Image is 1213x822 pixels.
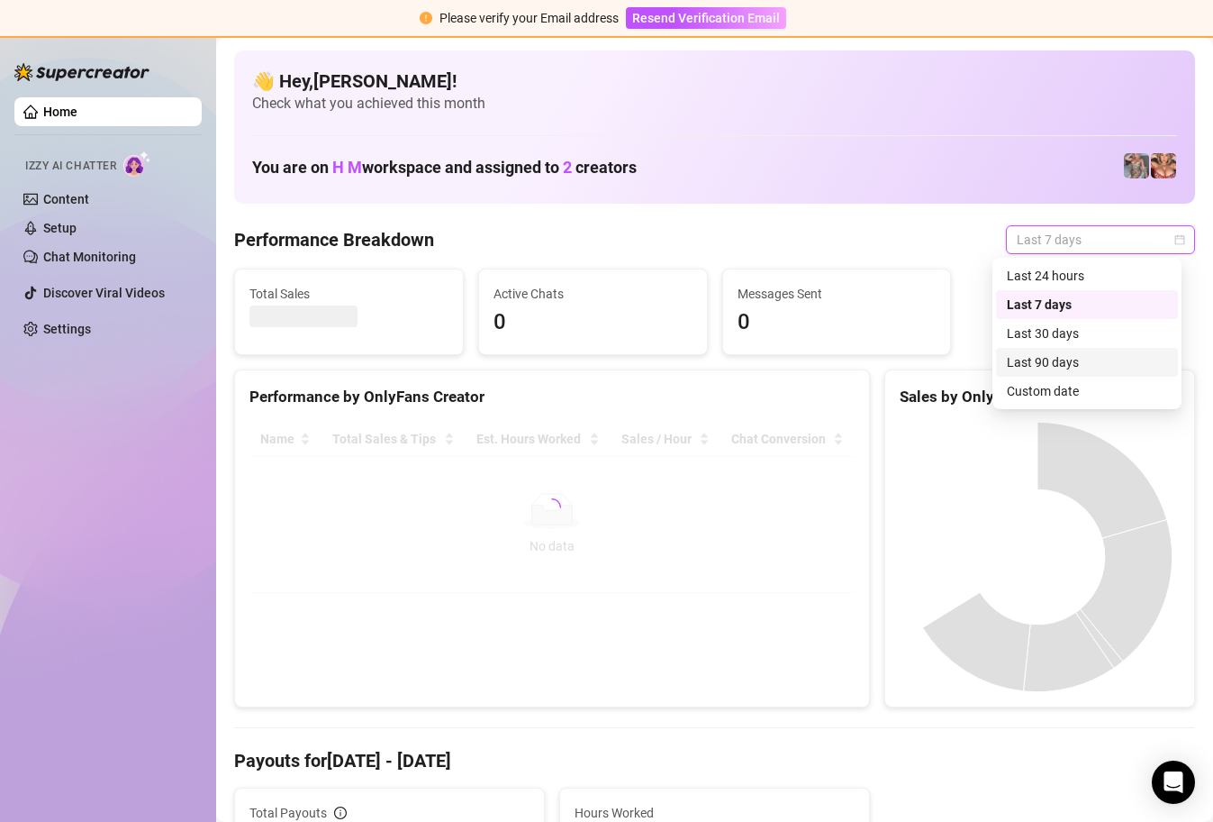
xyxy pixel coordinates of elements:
span: Total Sales [249,284,448,304]
h1: You are on workspace and assigned to creators [252,158,637,178]
span: Active Chats [493,284,692,304]
div: Custom date [996,377,1178,406]
div: Sales by OnlyFans Creator [900,385,1180,409]
span: Izzy AI Chatter [25,158,116,175]
span: calendar [1174,234,1185,245]
div: Open Intercom Messenger [1152,761,1195,804]
span: 0 [493,306,692,340]
span: loading [543,498,561,516]
span: exclamation-circle [420,12,432,24]
span: 0 [738,306,937,340]
div: Last 30 days [1007,324,1167,343]
div: Custom date [1007,381,1167,401]
a: Setup [43,221,77,235]
span: info-circle [334,807,347,819]
span: H M [332,158,362,177]
span: Messages Sent [738,284,937,304]
div: Last 7 days [1007,295,1167,315]
div: Last 90 days [1007,352,1167,372]
div: Last 30 days [996,319,1178,348]
div: Performance by OnlyFans Creator [249,385,855,409]
h4: Performance Breakdown [234,227,434,252]
a: Chat Monitoring [43,250,136,264]
img: AI Chatter [123,151,151,177]
a: Settings [43,322,91,336]
img: logo-BBDzfeDw.svg [14,63,149,81]
div: Last 7 days [996,290,1178,319]
h4: Payouts for [DATE] - [DATE] [234,748,1195,773]
span: Last 7 days [1017,226,1184,253]
div: Please verify your Email address [439,8,619,28]
h4: 👋 Hey, [PERSON_NAME] ! [252,68,1177,94]
span: 2 [563,158,572,177]
img: pennylondonvip [1124,153,1149,178]
div: Last 90 days [996,348,1178,377]
img: pennylondon [1151,153,1176,178]
span: Resend Verification Email [632,11,780,25]
div: Last 24 hours [1007,266,1167,286]
button: Resend Verification Email [626,7,786,29]
a: Content [43,192,89,206]
span: Check what you achieved this month [252,94,1177,114]
a: Home [43,105,77,119]
a: Discover Viral Videos [43,286,165,300]
div: Last 24 hours [996,261,1178,290]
